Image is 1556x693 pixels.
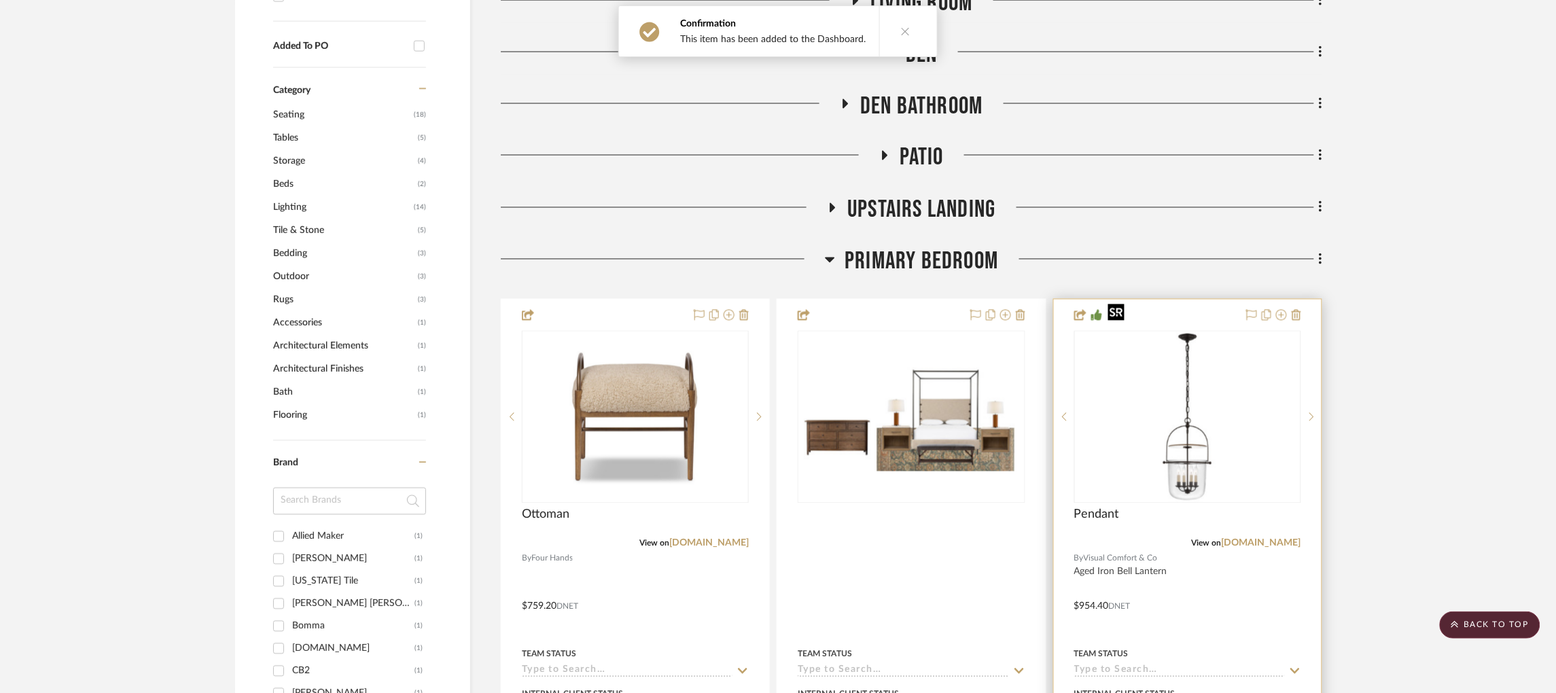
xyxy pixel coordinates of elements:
[680,33,866,46] div: This item has been added to the Dashboard.
[1103,332,1273,502] img: Pendant
[1192,539,1222,548] span: View on
[522,552,531,565] span: By
[273,265,414,288] span: Outdoor
[418,219,426,241] span: (5)
[418,173,426,195] span: (2)
[1074,665,1285,678] input: Type to Search…
[414,526,423,548] div: (1)
[273,380,414,404] span: Bath
[522,665,732,678] input: Type to Search…
[639,539,669,548] span: View on
[273,488,426,515] input: Search Brands
[273,288,414,311] span: Rugs
[414,571,423,592] div: (1)
[292,571,414,592] div: [US_STATE] Tile
[292,616,414,637] div: Bomma
[292,660,414,682] div: CB2
[522,648,576,660] div: Team Status
[414,593,423,615] div: (1)
[531,552,573,565] span: Four Hands
[1074,508,1119,522] span: Pendant
[418,127,426,149] span: (5)
[900,143,944,173] span: Patio
[418,358,426,380] span: (1)
[273,40,407,52] div: Added To PO
[845,247,999,277] span: Primary Bedroom
[418,243,426,264] span: (3)
[1074,552,1084,565] span: By
[273,334,414,357] span: Architectural Elements
[414,638,423,660] div: (1)
[273,84,311,96] span: Category
[799,363,1023,472] img: null
[273,196,410,219] span: Lighting
[292,526,414,548] div: Allied Maker
[418,150,426,172] span: (4)
[273,149,414,173] span: Storage
[273,459,298,468] span: Brand
[418,335,426,357] span: (1)
[273,404,414,427] span: Flooring
[1440,611,1540,639] scroll-to-top-button: BACK TO TOP
[798,648,852,660] div: Team Status
[1222,539,1301,548] a: [DOMAIN_NAME]
[418,381,426,403] span: (1)
[273,242,414,265] span: Bedding
[414,616,423,637] div: (1)
[414,548,423,570] div: (1)
[273,103,410,126] span: Seating
[273,357,414,380] span: Architectural Finishes
[414,104,426,126] span: (18)
[273,219,414,242] span: Tile & Stone
[418,266,426,287] span: (3)
[414,660,423,682] div: (1)
[292,638,414,660] div: [DOMAIN_NAME]
[292,593,414,615] div: [PERSON_NAME] [PERSON_NAME]
[418,289,426,310] span: (3)
[798,665,1008,678] input: Type to Search…
[847,196,995,225] span: Upstairs Landing
[292,548,414,570] div: [PERSON_NAME]
[273,311,414,334] span: Accessories
[522,508,569,522] span: Ottoman
[680,17,866,31] div: Confirmation
[860,92,983,121] span: Den Bathroom
[273,126,414,149] span: Tables
[669,539,749,548] a: [DOMAIN_NAME]
[414,196,426,218] span: (14)
[418,404,426,426] span: (1)
[523,332,748,503] div: 0
[798,332,1024,503] div: 0
[418,312,426,334] span: (1)
[1084,552,1158,565] span: Visual Comfort & Co
[273,173,414,196] span: Beds
[1075,332,1301,503] div: 0
[550,332,720,502] img: Ottoman
[1074,648,1129,660] div: Team Status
